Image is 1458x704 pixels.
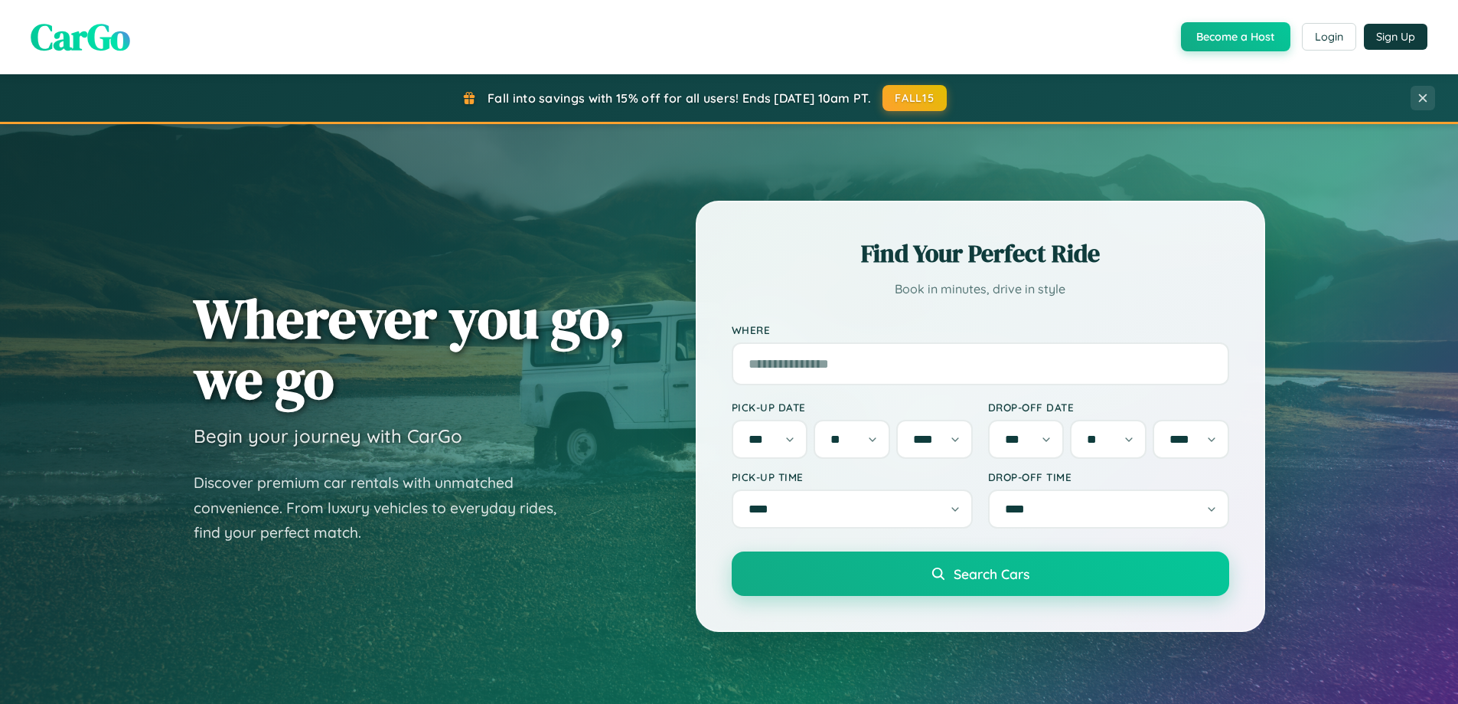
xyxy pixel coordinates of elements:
span: Search Cars [954,565,1029,582]
p: Discover premium car rentals with unmatched convenience. From luxury vehicles to everyday rides, ... [194,470,576,545]
p: Book in minutes, drive in style [732,278,1229,300]
h1: Wherever you go, we go [194,288,625,409]
button: FALL15 [882,85,947,111]
button: Search Cars [732,552,1229,596]
button: Login [1302,23,1356,51]
h3: Begin your journey with CarGo [194,424,462,447]
label: Drop-off Date [988,401,1229,414]
label: Drop-off Time [988,470,1229,483]
label: Pick-up Time [732,470,973,483]
button: Sign Up [1364,24,1427,50]
span: Fall into savings with 15% off for all users! Ends [DATE] 10am PT. [488,90,871,106]
span: CarGo [31,11,130,62]
label: Where [732,323,1229,336]
h2: Find Your Perfect Ride [732,237,1229,270]
button: Become a Host [1181,22,1290,51]
label: Pick-up Date [732,401,973,414]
